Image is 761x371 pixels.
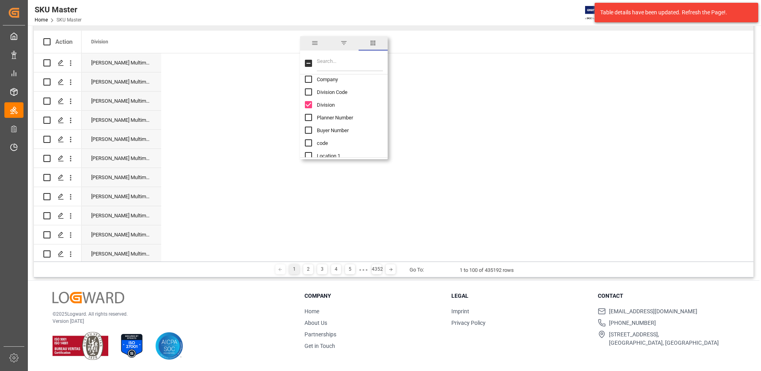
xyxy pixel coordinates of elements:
[82,53,161,72] div: [PERSON_NAME] Multimedia
[34,244,82,264] div: Press SPACE to select this row.
[82,149,161,168] div: Press SPACE to select this row.
[53,310,285,318] p: © 2025 Logward. All rights reserved.
[317,115,353,121] span: Planner Number
[82,130,161,149] div: Press SPACE to select this row.
[304,343,335,349] a: Get in Touch
[53,292,124,303] img: Logward Logo
[451,320,486,326] a: Privacy Policy
[410,266,424,274] div: Go To:
[118,332,146,360] img: ISO 27001 Certification
[305,124,392,137] div: Buyer Number column toggle visibility (hidden)
[34,92,82,111] div: Press SPACE to select this row.
[317,76,338,82] span: Company
[345,264,355,274] div: 5
[289,264,299,274] div: 1
[34,168,82,187] div: Press SPACE to select this row.
[34,130,82,149] div: Press SPACE to select this row.
[305,111,392,124] div: Planner Number column toggle visibility (hidden)
[34,72,82,92] div: Press SPACE to select this row.
[317,127,349,133] span: Buyer Number
[304,331,336,338] a: Partnerships
[304,320,327,326] a: About Us
[317,55,383,71] input: Filter Columns Input
[317,102,335,108] span: Division
[82,111,161,129] div: [PERSON_NAME] Multimedia
[451,292,588,300] h3: Legal
[598,292,735,300] h3: Contact
[34,149,82,168] div: Press SPACE to select this row.
[305,73,392,86] div: Company column toggle visibility (hidden)
[82,187,161,206] div: Press SPACE to select this row.
[82,111,161,130] div: Press SPACE to select this row.
[82,92,161,111] div: Press SPACE to select this row.
[82,130,161,148] div: [PERSON_NAME] Multimedia
[82,92,161,110] div: [PERSON_NAME] Multimedia
[34,111,82,130] div: Press SPACE to select this row.
[53,332,108,360] img: ISO 9001 & ISO 14001 Certification
[82,168,161,187] div: Press SPACE to select this row.
[82,53,161,72] div: Press SPACE to select this row.
[460,266,514,274] div: 1 to 100 of 435192 rows
[304,308,319,314] a: Home
[451,308,469,314] a: Imprint
[82,168,161,187] div: [PERSON_NAME] Multimedia
[317,89,347,95] span: Division Code
[359,36,388,51] span: columns
[55,38,72,45] div: Action
[585,6,613,20] img: Exertis%20JAM%20-%20Email%20Logo.jpg_1722504956.jpg
[91,39,108,45] span: Division
[609,307,697,316] span: [EMAIL_ADDRESS][DOMAIN_NAME]
[82,244,161,264] div: Press SPACE to select this row.
[609,319,656,327] span: [PHONE_NUMBER]
[329,36,358,51] span: filter
[34,225,82,244] div: Press SPACE to select this row.
[304,292,441,300] h3: Company
[82,187,161,206] div: [PERSON_NAME] Multimedia
[317,140,328,146] span: code
[34,206,82,225] div: Press SPACE to select this row.
[35,4,82,16] div: SKU Master
[82,244,161,263] div: [PERSON_NAME] Multimedia
[305,98,392,111] div: Division column toggle visibility (visible)
[303,264,313,274] div: 2
[34,187,82,206] div: Press SPACE to select this row.
[609,330,719,347] span: [STREET_ADDRESS], [GEOGRAPHIC_DATA], [GEOGRAPHIC_DATA]
[372,264,382,274] div: 4352
[305,137,392,149] div: code column toggle visibility (hidden)
[82,149,161,168] div: [PERSON_NAME] Multimedia
[359,267,368,273] div: ● ● ●
[317,153,340,159] span: Location 1
[34,53,82,72] div: Press SPACE to select this row.
[317,264,327,274] div: 3
[155,332,183,360] img: AICPA SOC
[305,86,392,98] div: Division Code column toggle visibility (hidden)
[35,17,48,23] a: Home
[82,206,161,225] div: Press SPACE to select this row.
[300,36,329,51] span: general
[82,72,161,92] div: Press SPACE to select this row.
[53,318,285,325] p: Version [DATE]
[305,149,392,162] div: Location 1 column toggle visibility (hidden)
[82,225,161,244] div: Press SPACE to select this row.
[331,264,341,274] div: 4
[600,8,747,17] div: Table details have been updated. Refresh the Page!.
[82,72,161,91] div: [PERSON_NAME] Multimedia
[82,206,161,225] div: [PERSON_NAME] Multimedia
[82,225,161,244] div: [PERSON_NAME] Multimedia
